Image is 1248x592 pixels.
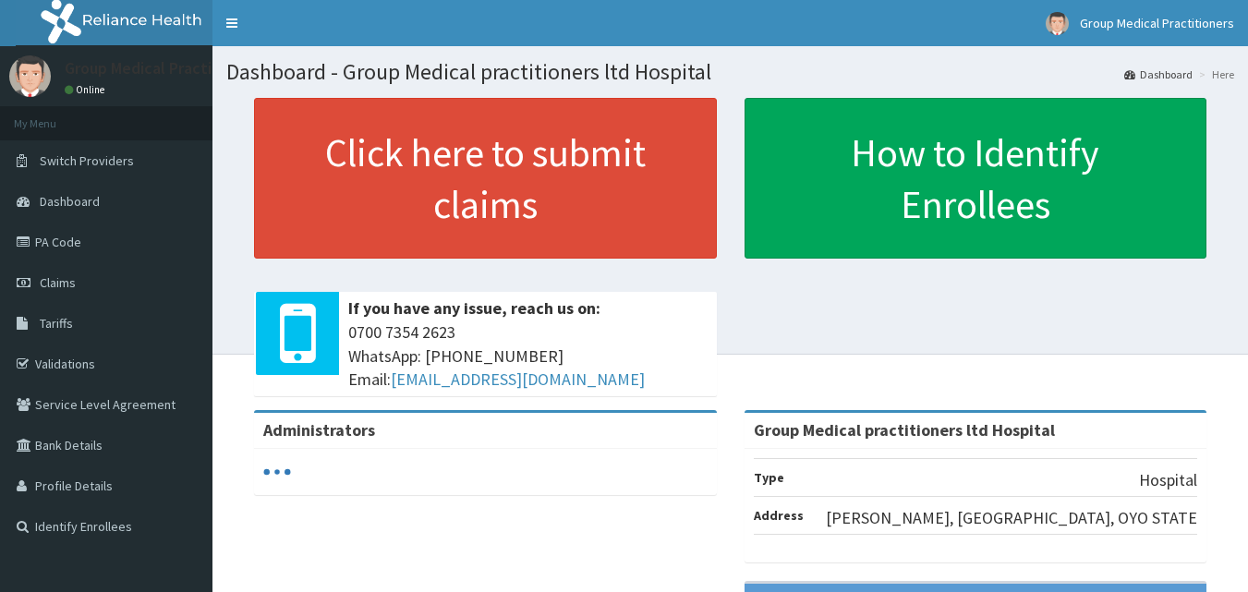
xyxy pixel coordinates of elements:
[754,419,1055,441] strong: Group Medical practitioners ltd Hospital
[391,368,645,390] a: [EMAIL_ADDRESS][DOMAIN_NAME]
[1194,66,1234,82] li: Here
[754,507,804,524] b: Address
[348,320,708,392] span: 0700 7354 2623 WhatsApp: [PHONE_NUMBER] Email:
[40,152,134,169] span: Switch Providers
[754,469,784,486] b: Type
[263,419,375,441] b: Administrators
[348,297,600,319] b: If you have any issue, reach us on:
[1046,12,1069,35] img: User Image
[254,98,717,259] a: Click here to submit claims
[9,55,51,97] img: User Image
[40,274,76,291] span: Claims
[65,83,109,96] a: Online
[1139,468,1197,492] p: Hospital
[40,315,73,332] span: Tariffs
[1080,15,1234,31] span: Group Medical Practitioners
[263,458,291,486] svg: audio-loading
[40,193,100,210] span: Dashboard
[745,98,1207,259] a: How to Identify Enrollees
[1124,66,1193,82] a: Dashboard
[65,60,263,77] p: Group Medical Practitioners
[826,506,1197,530] p: [PERSON_NAME], [GEOGRAPHIC_DATA], OYO STATE
[226,60,1234,84] h1: Dashboard - Group Medical practitioners ltd Hospital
